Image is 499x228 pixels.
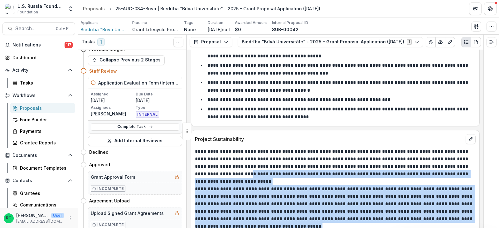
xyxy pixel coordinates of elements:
h4: Agreement Upload [89,197,130,204]
div: Proposals [20,105,70,111]
button: Add Internal Reviewer [88,136,182,146]
p: $0 [235,26,241,33]
span: Foundation [17,9,38,15]
a: Communications [10,200,75,210]
h5: Upload Signed Grant Agreements [91,210,164,216]
div: U.S. Russia Foundation [17,3,64,9]
button: Open Documents [2,150,75,160]
p: Incomplete [97,222,124,228]
button: Open Activity [2,65,75,75]
p: [PERSON_NAME] [16,212,49,219]
button: Biedrība “Brīvā Universitāte” - 2025 - Grant Proposal Application ([DATE])1 [238,37,423,47]
nav: breadcrumb [80,4,323,13]
div: Grantees [20,190,70,196]
img: U.S. Russia Foundation [5,4,15,14]
a: Payments [10,126,75,136]
p: None [184,26,196,33]
a: Dashboard [2,52,75,63]
span: 1 [97,38,105,46]
p: User [51,213,64,218]
button: More [66,215,74,222]
a: Form Builder [10,114,75,125]
p: Type [136,105,179,110]
button: View Attached Files [426,37,436,47]
button: Open Workflows [2,90,75,100]
h5: Grant Approval Form [91,174,135,180]
button: Open Contacts [2,176,75,186]
h5: Application Evaluation Form (Internal) [98,80,179,86]
div: Document Templates [20,165,70,171]
p: SUB-00042 [272,26,298,33]
p: Grant Lifecycle Process [132,26,179,33]
button: Proposal [190,37,232,47]
div: Payments [20,128,70,134]
span: Documents [12,153,65,158]
button: Search... [2,22,75,35]
button: Plaintext view [461,37,471,47]
a: Proposals [80,4,107,13]
h4: Approved [89,161,110,168]
a: Tasks [10,78,75,88]
p: Applicant [80,20,98,26]
div: Ctrl + K [55,25,70,32]
p: Incomplete [97,186,124,192]
p: Assigned [91,91,134,97]
button: Toggle View Cancelled Tasks [173,37,183,47]
a: Proposals [10,103,75,113]
button: Get Help [484,2,497,15]
button: PDF view [471,37,481,47]
span: 117 [65,42,73,48]
button: edit [466,134,476,144]
h4: Staff Review [89,68,117,74]
div: Communications [20,201,70,208]
button: Collapse Previous 2 Stages [88,55,165,65]
a: Biedrība “Brīvā Universitāte” [80,26,127,33]
h4: Declined [89,149,109,155]
p: [EMAIL_ADDRESS][DOMAIN_NAME] [16,219,64,224]
button: Partners [469,2,482,15]
div: Proposals [83,5,105,12]
p: [DATE] [91,97,134,104]
div: 25-AUG-034-Briva | Biedrība “Brīvā Universitāte” - 2025 - Grant Proposal Application ([DATE]) [115,5,320,12]
p: Awarded Amount [235,20,267,26]
div: Form Builder [20,116,70,123]
button: Expand right [487,37,497,47]
p: Due Date [136,91,179,97]
div: Dashboard [12,54,70,61]
p: [PERSON_NAME] [91,110,134,117]
p: [DATE]null [208,26,230,33]
span: Workflows [12,93,65,98]
a: Complete Task [91,123,179,131]
div: Grantee Reports [20,139,70,146]
p: Internal Proposal ID [272,20,308,26]
span: Notifications [12,42,65,48]
a: Grantees [10,188,75,198]
p: Duration [208,20,223,26]
div: Ruslan Garipov [6,216,12,220]
p: Assignees [91,105,134,110]
h3: Tasks [82,39,95,45]
button: Open entity switcher [66,2,75,15]
a: Document Templates [10,163,75,173]
span: INTERNAL [136,111,159,118]
div: Tasks [20,80,70,86]
button: Notifications117 [2,40,75,50]
span: Contacts [12,178,65,183]
button: Edit as form [445,37,455,47]
p: Project Sustainability [195,135,463,143]
a: Grantee Reports [10,138,75,148]
span: Activity [12,68,65,73]
p: [DATE] [136,97,179,104]
p: Pipeline [132,20,147,26]
span: Search... [15,26,52,32]
p: Tags [184,20,193,26]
